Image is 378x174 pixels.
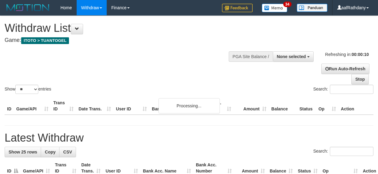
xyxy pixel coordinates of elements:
img: Button%20Memo.svg [262,4,288,12]
th: Op [316,97,338,115]
h1: Latest Withdraw [5,132,373,144]
a: Copy [41,147,59,157]
th: Game/API [14,97,51,115]
label: Search: [313,147,373,156]
span: CSV [63,150,72,154]
h4: Game: [5,37,246,43]
span: Refreshing in: [325,52,369,57]
img: MOTION_logo.png [5,3,51,12]
span: 34 [283,2,292,7]
select: Showentries [15,85,38,94]
h1: Withdraw List [5,22,246,34]
a: Show 25 rows [5,147,41,157]
span: None selected [277,54,306,59]
th: User ID [113,97,149,115]
button: None selected [273,51,314,62]
span: ITOTO > TUANTOGEL [21,37,69,44]
th: Balance [269,97,297,115]
label: Show entries [5,85,51,94]
th: ID [5,97,14,115]
input: Search: [330,85,373,94]
div: PGA Site Balance / [229,51,273,62]
div: Processing... [158,98,220,113]
a: CSV [59,147,76,157]
a: Run Auto-Refresh [321,64,369,74]
label: Search: [313,85,373,94]
th: Amount [234,97,269,115]
th: Bank Acc. Number [198,97,233,115]
th: Date Trans. [76,97,113,115]
img: panduan.png [297,4,327,12]
strong: 00:00:10 [352,52,369,57]
th: Trans ID [51,97,76,115]
img: Feedback.jpg [222,4,253,12]
span: Show 25 rows [9,150,37,154]
th: Bank Acc. Name [149,97,198,115]
input: Search: [330,147,373,156]
th: Status [297,97,316,115]
span: Copy [45,150,55,154]
th: Action [338,97,373,115]
a: Stop [351,74,369,84]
